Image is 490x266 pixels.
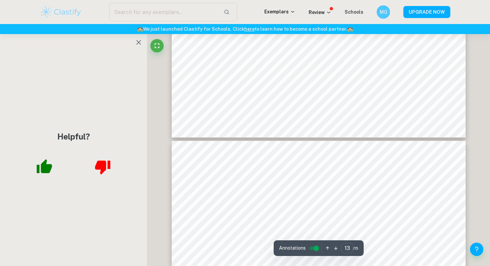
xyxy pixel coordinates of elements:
[279,245,306,252] span: Annotations
[470,243,483,256] button: Help and Feedback
[353,245,358,251] span: / 15
[40,5,82,19] img: Clastify logo
[380,8,387,16] h6: MG
[109,3,218,21] input: Search for any exemplars...
[403,6,450,18] button: UPGRADE NOW
[244,26,255,32] a: here
[137,26,143,32] span: 🏫
[345,9,363,15] a: Schools
[377,5,390,19] button: MG
[264,8,295,15] p: Exemplars
[309,9,331,16] p: Review
[150,39,164,52] button: Fullscreen
[57,130,90,143] h4: Helpful?
[1,25,489,33] h6: We just launched Clastify for Schools. Click to learn how to become a school partner.
[347,26,353,32] span: 🏫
